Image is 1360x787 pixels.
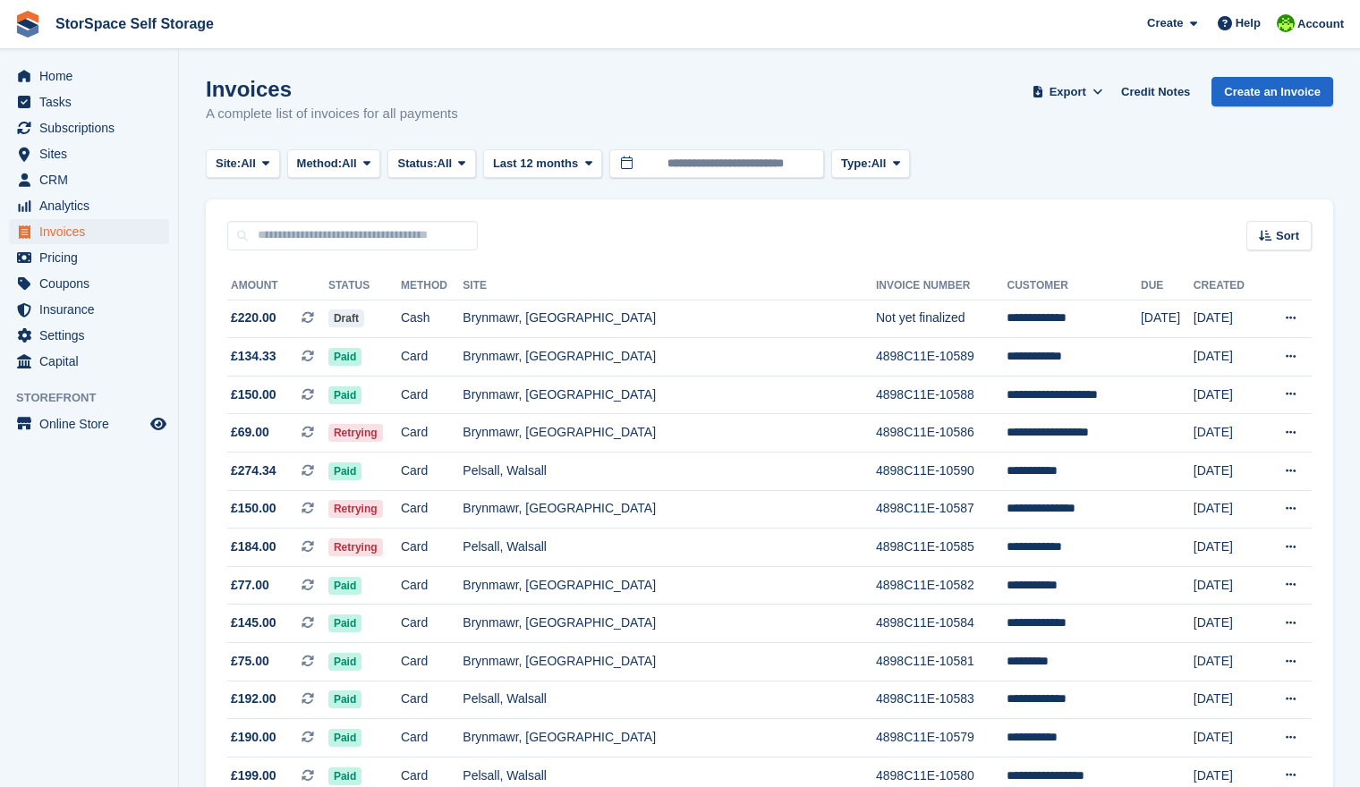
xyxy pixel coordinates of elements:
[401,272,463,300] th: Method
[463,643,876,681] td: Brynmawr, [GEOGRAPHIC_DATA]
[9,271,169,296] a: menu
[1114,77,1197,106] a: Credit Notes
[401,643,463,681] td: Card
[39,167,147,192] span: CRM
[231,461,276,480] span: £274.34
[39,63,147,89] span: Home
[463,376,876,414] td: Brynmawr, [GEOGRAPHIC_DATA]
[463,490,876,529] td: Brynmawr, [GEOGRAPHIC_DATA]
[231,690,276,708] span: £192.00
[206,104,458,124] p: A complete list of invoices for all payments
[401,566,463,605] td: Card
[241,155,256,173] span: All
[1194,376,1262,414] td: [DATE]
[328,577,361,595] span: Paid
[231,309,276,327] span: £220.00
[1194,414,1262,453] td: [DATE]
[231,652,269,671] span: £75.00
[401,338,463,377] td: Card
[463,719,876,757] td: Brynmawr, [GEOGRAPHIC_DATA]
[1194,272,1262,300] th: Created
[39,89,147,114] span: Tasks
[1236,14,1261,32] span: Help
[401,681,463,719] td: Card
[39,115,147,140] span: Subscriptions
[463,681,876,719] td: Pelsall, Walsall
[39,271,147,296] span: Coupons
[1194,300,1262,338] td: [DATE]
[1194,643,1262,681] td: [DATE]
[401,490,463,529] td: Card
[14,11,41,38] img: stora-icon-8386f47178a22dfd0bd8f6a31ec36ba5ce8667c1dd55bd0f319d3a0aa187defe.svg
[876,529,1007,567] td: 4898C11E-10585
[231,537,276,556] span: £184.00
[1028,77,1107,106] button: Export
[9,219,169,244] a: menu
[1194,719,1262,757] td: [DATE]
[9,411,169,436] a: menu
[328,653,361,671] span: Paid
[876,453,1007,491] td: 4898C11E-10590
[1194,681,1262,719] td: [DATE]
[1147,14,1183,32] span: Create
[463,338,876,377] td: Brynmawr, [GEOGRAPHIC_DATA]
[231,576,269,595] span: £77.00
[876,719,1007,757] td: 4898C11E-10579
[401,719,463,757] td: Card
[16,389,178,407] span: Storefront
[328,424,383,442] span: Retrying
[876,376,1007,414] td: 4898C11E-10588
[438,155,453,173] span: All
[9,349,169,374] a: menu
[831,149,910,179] button: Type: All
[876,300,1007,338] td: Not yet finalized
[1194,566,1262,605] td: [DATE]
[876,272,1007,300] th: Invoice Number
[876,490,1007,529] td: 4898C11E-10587
[397,155,437,173] span: Status:
[9,297,169,322] a: menu
[328,462,361,480] span: Paid
[871,155,887,173] span: All
[216,155,241,173] span: Site:
[39,297,147,322] span: Insurance
[1194,453,1262,491] td: [DATE]
[401,453,463,491] td: Card
[206,149,280,179] button: Site: All
[39,141,147,166] span: Sites
[1141,272,1194,300] th: Due
[1007,272,1140,300] th: Customer
[231,347,276,366] span: £134.33
[328,729,361,747] span: Paid
[9,141,169,166] a: menu
[231,766,276,785] span: £199.00
[328,386,361,404] span: Paid
[876,338,1007,377] td: 4898C11E-10589
[328,614,361,632] span: Paid
[39,411,147,436] span: Online Store
[231,423,269,442] span: £69.00
[1194,490,1262,529] td: [DATE]
[9,89,169,114] a: menu
[401,376,463,414] td: Card
[841,155,871,173] span: Type:
[483,149,602,179] button: Last 12 months
[876,414,1007,453] td: 4898C11E-10586
[148,413,169,435] a: Preview store
[39,349,147,374] span: Capital
[328,272,401,300] th: Status
[297,155,343,173] span: Method:
[39,323,147,348] span: Settings
[401,605,463,643] td: Card
[287,149,381,179] button: Method: All
[463,529,876,567] td: Pelsall, Walsall
[9,193,169,218] a: menu
[328,690,361,708] span: Paid
[401,300,463,338] td: Cash
[876,566,1007,605] td: 4898C11E-10582
[1141,300,1194,338] td: [DATE]
[493,155,578,173] span: Last 12 months
[9,63,169,89] a: menu
[401,414,463,453] td: Card
[1194,605,1262,643] td: [DATE]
